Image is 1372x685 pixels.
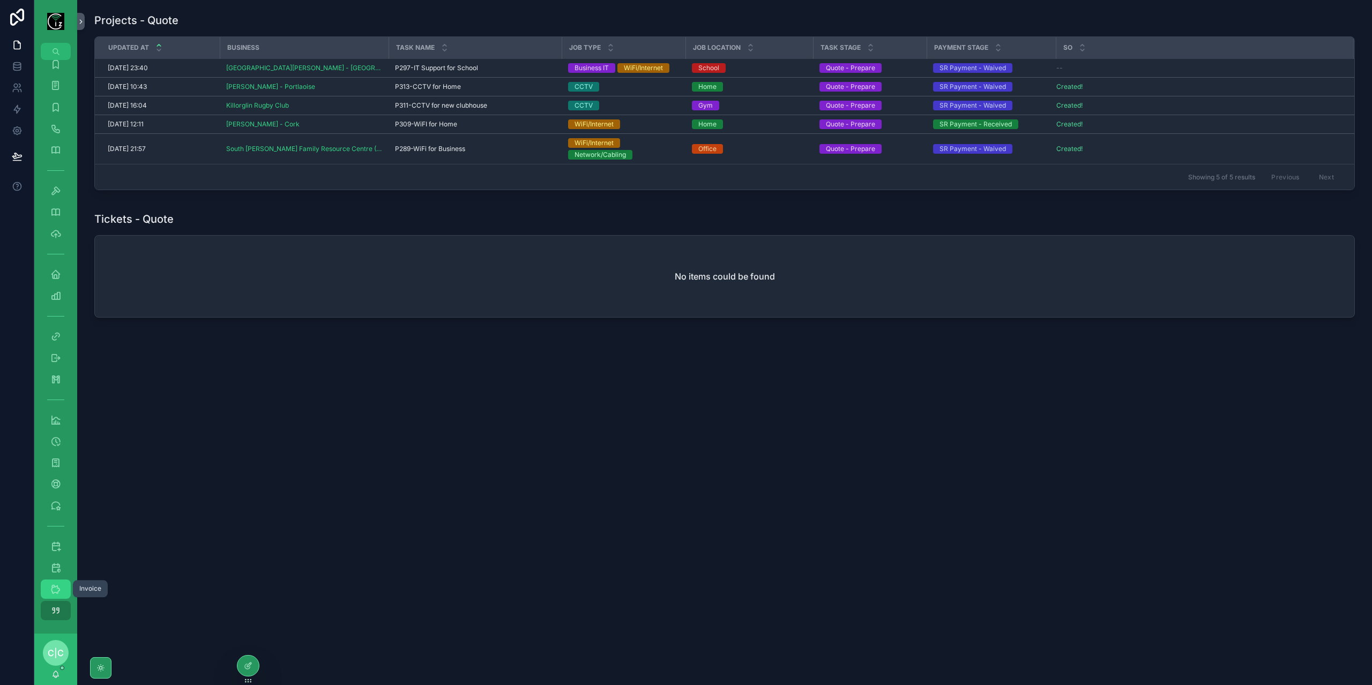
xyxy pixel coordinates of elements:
a: Office [692,144,807,154]
div: SR Payment - Waived [939,101,1006,110]
div: Quote - Prepare [826,63,875,73]
div: Invoice [79,584,101,593]
a: WiFi/InternetNetwork/Cabling [568,138,679,160]
a: P297-IT Support for School [395,64,555,72]
span: P313-CCTV for Home [395,82,461,91]
a: [DATE] 12:11 [108,120,213,129]
span: Job Location [693,43,741,52]
div: SR Payment - Waived [939,63,1006,73]
div: Quote - Prepare [826,119,875,129]
span: Payment Stage [934,43,988,52]
a: Home [692,119,807,129]
div: Home [698,119,717,129]
div: CCTV [575,101,593,110]
a: SR Payment - Waived [933,101,1049,110]
h1: Projects - Quote [94,13,178,28]
div: CCTV [575,82,593,92]
div: Gym [698,101,713,110]
span: P311-CCTV for new clubhouse [395,101,487,110]
span: P309-WiFI for Home [395,120,457,129]
a: P309-WiFI for Home [395,120,555,129]
div: Network/Cabling [575,150,626,160]
div: SR Payment - Waived [939,144,1006,154]
a: Quote - Prepare [819,63,920,73]
div: Home [698,82,717,92]
div: Business IT [575,63,609,73]
span: C|C [48,646,64,659]
a: Quote - Prepare [819,82,920,92]
a: South [PERSON_NAME] Family Resource Centre (SWKFRC) [226,145,382,153]
span: [PERSON_NAME] - Portlaoise [226,82,315,91]
a: Killorglin Rugby Club [226,101,289,110]
span: Task Stage [821,43,861,52]
div: Quote - Prepare [826,101,875,110]
div: School [698,63,719,73]
a: [GEOGRAPHIC_DATA][PERSON_NAME] - [GEOGRAPHIC_DATA] [226,64,382,72]
a: [DATE] 16:04 [108,101,213,110]
span: Business [227,43,259,52]
a: Created! [1056,120,1083,128]
div: WiFi/Internet [575,138,614,148]
span: Job Type [569,43,601,52]
a: Created! [1056,82,1340,91]
span: Task Name [396,43,435,52]
a: WiFi/Internet [568,119,679,129]
a: Created! [1056,145,1340,153]
span: [DATE] 21:57 [108,145,146,153]
a: P311-CCTV for new clubhouse [395,101,555,110]
div: Quote - Prepare [826,144,875,154]
span: P297-IT Support for School [395,64,478,72]
span: P289-WiFi for Business [395,145,465,153]
a: Created! [1056,101,1083,109]
h1: Tickets - Quote [94,212,174,227]
div: SR Payment - Received [939,119,1012,129]
a: -- [1056,64,1340,72]
a: Created! [1056,145,1083,153]
a: [DATE] 23:40 [108,64,213,72]
a: SR Payment - Waived [933,82,1049,92]
a: Created! [1056,120,1340,129]
a: CCTV [568,82,679,92]
a: [DATE] 10:43 [108,82,213,91]
a: Killorglin Rugby Club [226,101,382,110]
a: SR Payment - Waived [933,144,1049,154]
a: Created! [1056,101,1340,110]
a: Gym [692,101,807,110]
div: Quote - Prepare [826,82,875,92]
img: App logo [47,13,64,30]
a: [PERSON_NAME] - Cork [226,120,382,129]
h2: No items could be found [675,270,775,283]
span: [DATE] 12:11 [108,120,144,129]
a: CCTV [568,101,679,110]
a: Business ITWiFi/Internet [568,63,679,73]
a: Created! [1056,82,1083,91]
a: School [692,63,807,73]
a: Quote - Prepare [819,119,920,129]
span: SO [1063,43,1072,52]
a: SR Payment - Received [933,119,1049,129]
a: SR Payment - Waived [933,63,1049,73]
span: Showing 5 of 5 results [1188,173,1255,182]
div: Office [698,144,717,154]
a: P289-WiFi for Business [395,145,555,153]
a: Quote - Prepare [819,101,920,110]
span: [DATE] 16:04 [108,101,147,110]
div: scrollable content [34,60,77,634]
a: [PERSON_NAME] - Portlaoise [226,82,382,91]
span: [DATE] 10:43 [108,82,147,91]
span: Updated at [108,43,149,52]
a: [DATE] 21:57 [108,145,213,153]
a: Home [692,82,807,92]
a: [PERSON_NAME] - Cork [226,120,300,129]
span: [DATE] 23:40 [108,64,148,72]
div: WiFi/Internet [624,63,663,73]
div: SR Payment - Waived [939,82,1006,92]
span: -- [1056,64,1063,72]
a: Quote - Prepare [819,144,920,154]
